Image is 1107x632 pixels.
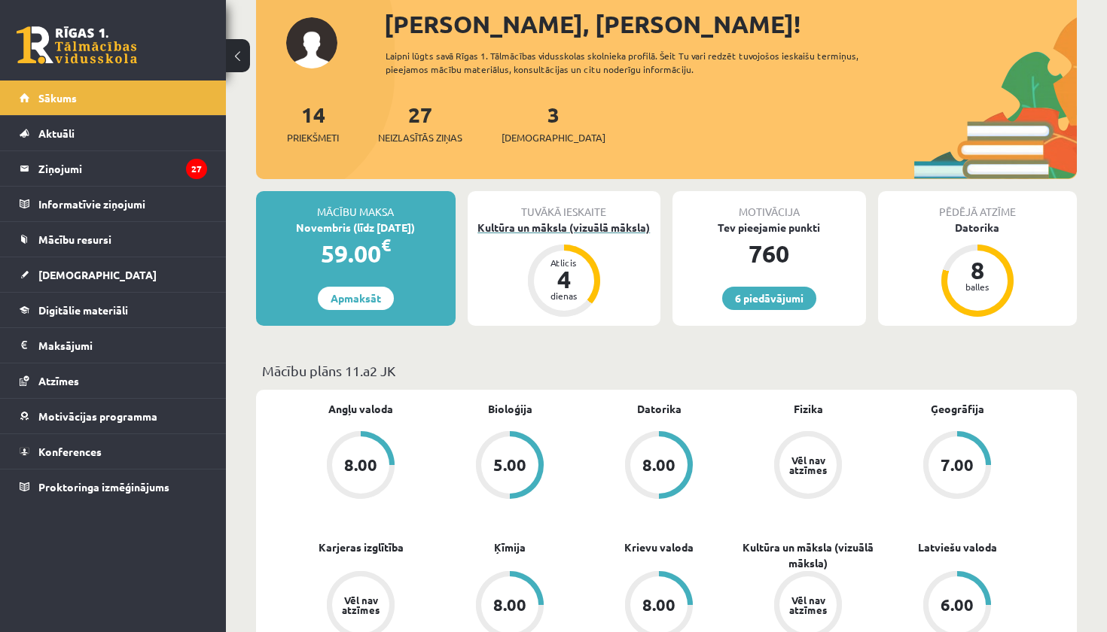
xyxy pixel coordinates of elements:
a: Maksājumi [20,328,207,363]
div: 8.00 [642,457,675,473]
div: 6.00 [941,597,974,613]
a: Kultūra un māksla (vizuālā māksla) Atlicis 4 dienas [468,220,661,319]
a: 5.00 [435,431,584,502]
span: Priekšmeti [287,130,339,145]
div: 8.00 [642,597,675,613]
a: Rīgas 1. Tālmācības vidusskola [17,26,137,64]
a: Fizika [794,401,823,417]
span: Digitālie materiāli [38,303,128,317]
div: dienas [541,291,587,300]
a: Ģeogrāfija [931,401,984,417]
a: Aktuāli [20,116,207,150]
a: Karjeras izglītība [319,539,404,555]
a: Atzīmes [20,363,207,398]
div: Motivācija [672,191,866,220]
a: Angļu valoda [328,401,393,417]
div: Vēl nav atzīmes [340,595,382,615]
a: Krievu valoda [624,539,694,555]
a: 3[DEMOGRAPHIC_DATA] [502,101,605,145]
div: 5.00 [493,457,526,473]
a: Sākums [20,81,207,115]
div: Vēl nav atzīmes [787,455,829,475]
i: 27 [186,159,207,179]
div: 59.00 [256,235,456,272]
a: Informatīvie ziņojumi [20,187,207,221]
div: Vēl nav atzīmes [787,595,829,615]
div: 760 [672,235,866,272]
a: Mācību resursi [20,222,207,257]
div: balles [955,282,1000,291]
div: Tev pieejamie punkti [672,220,866,235]
a: [DEMOGRAPHIC_DATA] [20,257,207,292]
a: 7.00 [883,431,1032,502]
a: Konferences [20,434,207,469]
a: Proktoringa izmēģinājums [20,469,207,504]
span: [DEMOGRAPHIC_DATA] [38,268,157,281]
a: Ķīmija [494,539,526,555]
a: Datorika [637,401,682,417]
p: Mācību plāns 11.a2 JK [262,360,1071,381]
div: Mācību maksa [256,191,456,220]
span: [DEMOGRAPHIC_DATA] [502,130,605,145]
span: Motivācijas programma [38,409,157,423]
span: Atzīmes [38,374,79,387]
div: Datorika [878,220,1078,235]
div: 8.00 [493,597,526,613]
div: Novembris (līdz [DATE]) [256,220,456,235]
div: 8.00 [344,457,377,473]
a: Apmaksāt [318,287,394,310]
div: 8 [955,258,1000,282]
div: [PERSON_NAME], [PERSON_NAME]! [384,6,1077,42]
span: Sākums [38,91,77,105]
span: Proktoringa izmēģinājums [38,480,169,494]
a: Kultūra un māksla (vizuālā māksla) [733,539,883,571]
div: Laipni lūgts savā Rīgas 1. Tālmācības vidusskolas skolnieka profilā. Šeit Tu vari redzēt tuvojošo... [386,49,878,76]
a: 6 piedāvājumi [722,287,816,310]
a: Digitālie materiāli [20,293,207,327]
a: Motivācijas programma [20,399,207,433]
div: Tuvākā ieskaite [468,191,661,220]
div: 4 [541,267,587,291]
span: Mācību resursi [38,232,111,246]
span: Neizlasītās ziņas [378,130,462,145]
a: 14Priekšmeti [287,101,339,145]
span: Aktuāli [38,126,75,140]
a: 27Neizlasītās ziņas [378,101,462,145]
legend: Informatīvie ziņojumi [38,187,207,221]
div: Kultūra un māksla (vizuālā māksla) [468,220,661,235]
div: Pēdējā atzīme [878,191,1078,220]
span: Konferences [38,445,102,458]
a: Ziņojumi27 [20,151,207,186]
a: Bioloģija [488,401,532,417]
a: Latviešu valoda [918,539,997,555]
span: € [381,234,391,256]
a: Datorika 8 balles [878,220,1078,319]
a: Vēl nav atzīmes [733,431,883,502]
div: 7.00 [941,457,974,473]
a: 8.00 [584,431,733,502]
a: 8.00 [286,431,435,502]
legend: Maksājumi [38,328,207,363]
legend: Ziņojumi [38,151,207,186]
div: Atlicis [541,258,587,267]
